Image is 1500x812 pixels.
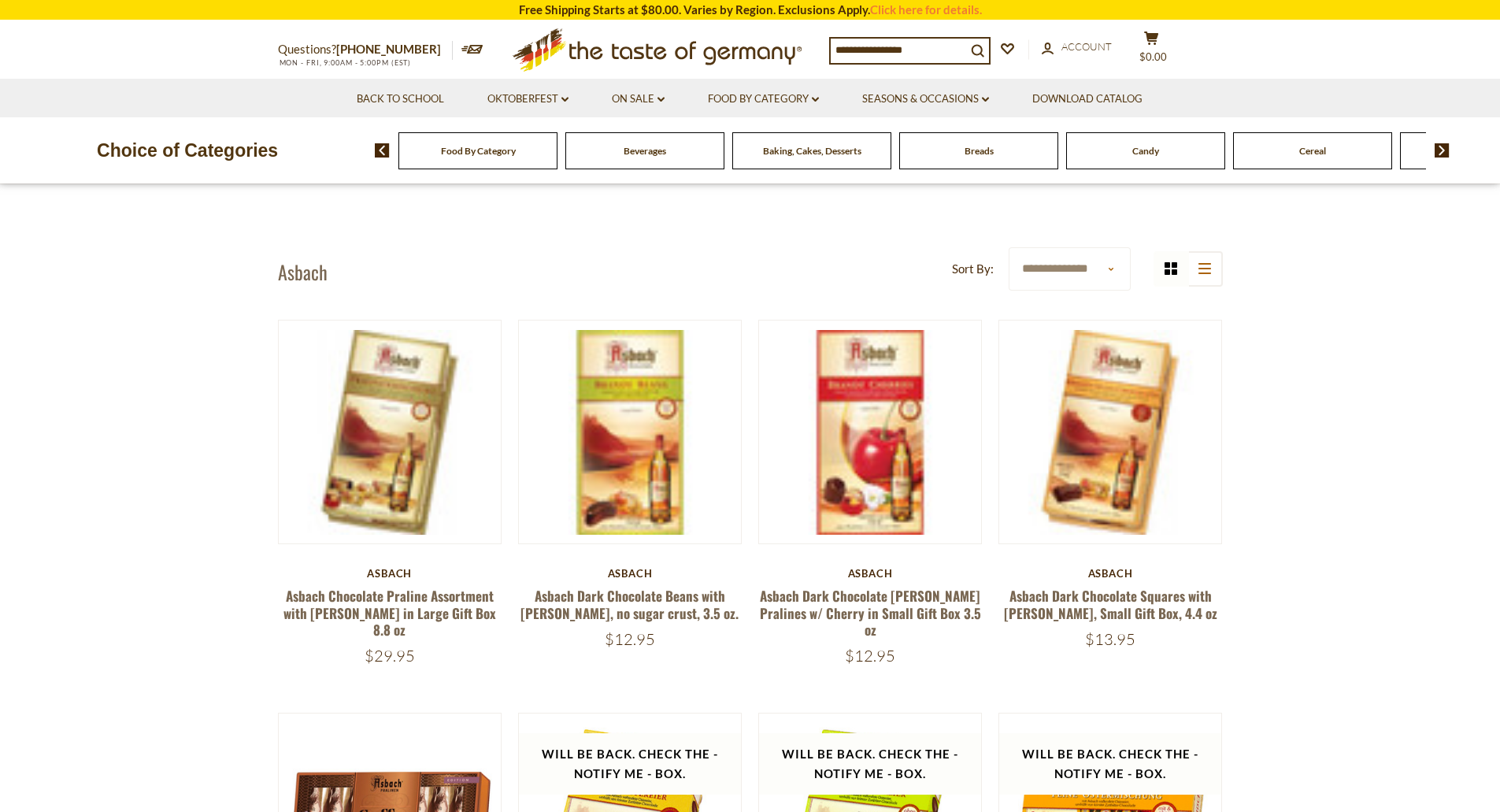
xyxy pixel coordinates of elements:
[518,567,743,580] div: Asbach
[279,321,502,543] img: Asbach Chocolate Praline Assortment with Brandy in Gift Box
[1128,31,1176,70] button: $0.00
[1132,145,1159,157] a: Candy
[278,39,453,60] p: Questions?
[1061,40,1112,53] span: Account
[759,321,982,543] img: Asbach Dark Chocolate Brandy Pralines with Cherry in Small Gift Box
[1042,39,1112,56] a: Account
[845,646,895,666] span: $12.95
[357,91,444,108] a: Back to School
[708,91,819,108] a: Food By Category
[519,321,742,543] img: Asbach Dark Chocolate Beans with Brandy in Small Gift Box (no sugar crust)
[605,629,655,649] span: $12.95
[283,586,496,640] a: Asbach Chocolate Praline Assortment with [PERSON_NAME] in Large Gift Box 8.8 oz
[870,2,982,17] a: Click here for details.
[336,42,441,56] a: [PHONE_NUMBER]
[965,145,994,157] a: Breads
[1032,91,1143,108] a: Download Catalog
[999,321,1222,543] img: Asbach Dark Chocolate Squares with Brandy and Sugar Crust in Small Gift Box
[624,145,666,157] a: Beverages
[1299,145,1326,157] a: Cereal
[763,145,861,157] a: Baking, Cakes, Desserts
[612,91,665,108] a: On Sale
[278,567,502,580] div: Asbach
[375,143,390,158] img: previous arrow
[278,260,328,284] h1: Asbach
[1085,629,1135,649] span: $13.95
[520,586,739,622] a: Asbach Dark Chocolate Beans with [PERSON_NAME], no sugar crust, 3.5 oz.
[1435,143,1450,158] img: next arrow
[487,91,569,108] a: Oktoberfest
[278,58,412,67] span: MON - FRI, 9:00AM - 5:00PM (EST)
[441,145,516,157] a: Food By Category
[998,567,1223,580] div: Asbach
[758,567,983,580] div: Asbach
[862,91,989,108] a: Seasons & Occasions
[760,586,981,640] a: Asbach Dark Chocolate [PERSON_NAME] Pralines w/ Cherry in Small Gift Box 3.5 oz
[365,646,415,666] span: $29.95
[1004,586,1217,622] a: Asbach Dark Chocolate Squares with [PERSON_NAME], Small Gift Box, 4.4 oz
[952,259,994,279] label: Sort By:
[1139,50,1167,63] span: $0.00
